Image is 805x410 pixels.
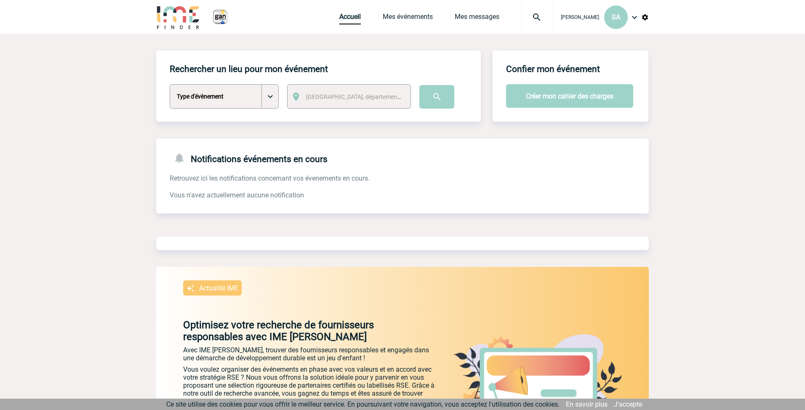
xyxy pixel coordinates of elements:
span: Retrouvez ici les notifications concernant vos évenements en cours. [170,174,370,182]
a: Mes événements [383,13,433,24]
input: Submit [419,85,454,109]
img: IME-Finder [156,5,200,29]
span: [PERSON_NAME] [561,14,599,20]
span: SA [612,13,620,21]
h4: Confier mon événement [506,64,600,74]
button: Créer mon cahier des charges [506,84,633,108]
p: Optimisez votre recherche de fournisseurs responsables avec IME [PERSON_NAME] [156,319,436,343]
span: [GEOGRAPHIC_DATA], département, région... [306,93,423,100]
a: En savoir plus [566,400,608,408]
p: Actualité IME [199,284,238,292]
a: Mes messages [455,13,499,24]
h4: Rechercher un lieu pour mon événement [170,64,328,74]
a: Accueil [339,13,361,24]
p: Avec IME [PERSON_NAME], trouver des fournisseurs responsables et engagés dans une démarche de dév... [183,346,436,362]
img: notifications-24-px-g.png [173,152,191,164]
span: Vous n'avez actuellement aucune notification [170,191,304,199]
a: J'accepte [614,400,642,408]
span: Ce site utilise des cookies pour vous offrir le meilleur service. En poursuivant votre navigation... [166,400,560,408]
h4: Notifications événements en cours [170,152,328,164]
